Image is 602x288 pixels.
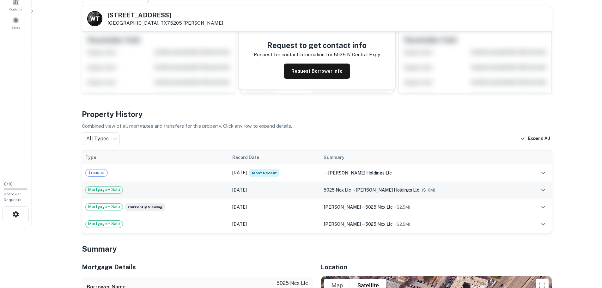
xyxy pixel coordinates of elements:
[538,185,549,195] button: expand row
[538,202,549,212] button: expand row
[82,150,229,164] th: Type
[422,188,435,193] span: ($ 10M )
[107,20,223,26] p: [GEOGRAPHIC_DATA], TX75205
[82,122,552,130] p: Combined view of all mortgages and transfers for this property. Click any row to expand details.
[82,132,120,145] div: All Types
[86,187,123,193] span: Mortgage + Sale
[538,219,549,230] button: expand row
[249,169,279,177] span: Most Recent
[519,134,552,144] button: Expand All
[321,262,552,272] h5: Location
[229,181,320,199] td: [DATE]
[324,169,519,176] div: →
[86,204,123,210] span: Mortgage + Sale
[320,150,522,164] th: Summary
[125,203,165,211] span: Currently viewing
[229,150,320,164] th: Record Date
[324,204,519,211] div: →
[90,15,99,23] p: W T
[107,12,223,18] h5: [STREET_ADDRESS]
[183,20,223,26] a: [PERSON_NAME]
[538,168,549,178] button: expand row
[229,164,320,181] td: [DATE]
[4,192,21,202] span: Borrower Requests
[82,108,552,120] h4: Property History
[86,169,107,176] span: Transfer
[324,187,351,193] span: 5025 ncx llc
[82,243,552,254] h4: Summary
[2,14,30,31] a: Saved
[328,170,392,175] span: [PERSON_NAME] holdings llc
[324,222,361,227] span: [PERSON_NAME]
[254,40,380,51] h4: Request to get contact info
[395,205,410,210] span: ($ 2.5M )
[11,25,21,30] span: Saved
[324,205,361,210] span: [PERSON_NAME]
[229,216,320,233] td: [DATE]
[4,182,13,187] span: 0 / 10
[570,237,602,268] iframe: Chat Widget
[324,187,519,193] div: →
[334,51,380,58] p: 5025 n central expy
[9,7,22,12] span: Contacts
[284,64,350,79] button: Request Borrower Info
[257,279,308,287] p: 5025 ncx llc
[324,221,519,228] div: →
[254,51,332,58] p: Request for contact information for
[229,199,320,216] td: [DATE]
[395,222,410,227] span: ($ 2.5M )
[356,187,419,193] span: [PERSON_NAME] holdings llc
[82,262,313,272] h5: Mortgage Details
[365,222,393,227] span: 5025 ncx llc
[365,205,393,210] span: 5025 ncx llc
[86,221,123,227] span: Mortgage + Sale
